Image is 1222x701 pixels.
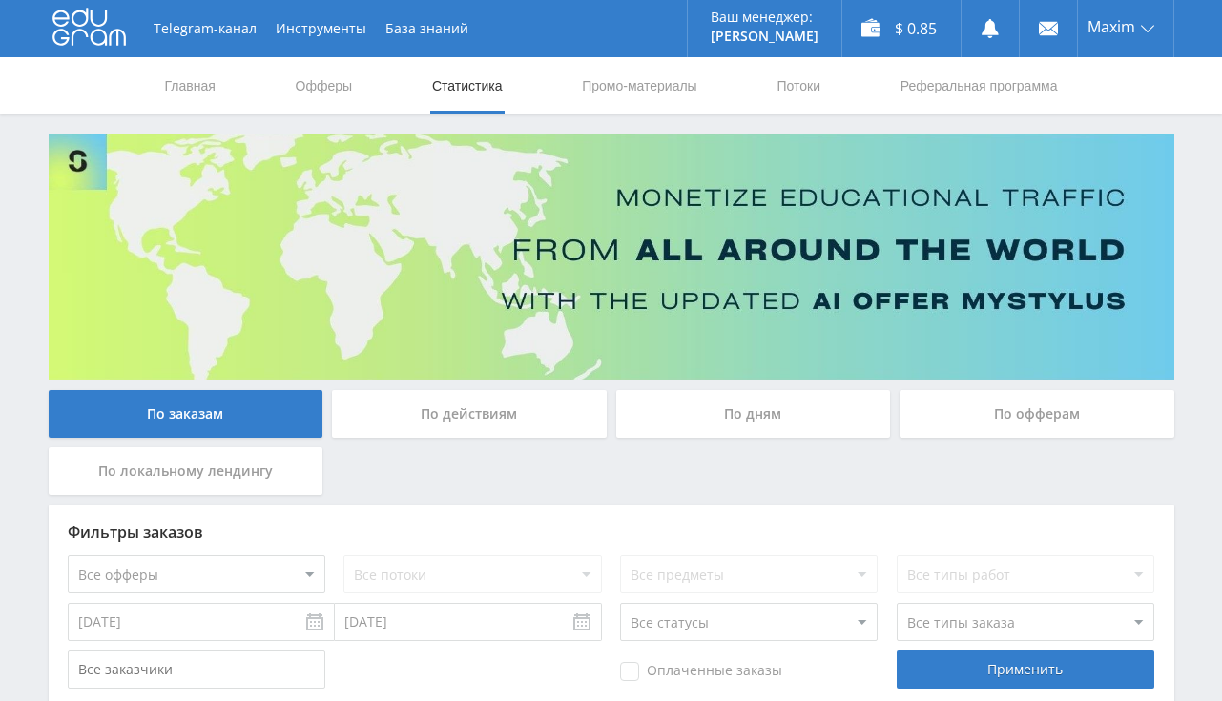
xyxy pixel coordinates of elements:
a: Промо-материалы [580,57,698,114]
div: По локальному лендингу [49,447,323,495]
img: Banner [49,134,1174,380]
div: По офферам [900,390,1174,438]
a: Главная [163,57,217,114]
div: Фильтры заказов [68,524,1155,541]
div: По дням [616,390,891,438]
div: Применить [897,650,1154,689]
input: Все заказчики [68,650,325,689]
a: Потоки [775,57,822,114]
span: Maxim [1087,19,1135,34]
p: [PERSON_NAME] [711,29,818,44]
p: Ваш менеджер: [711,10,818,25]
a: Реферальная программа [899,57,1060,114]
a: Офферы [294,57,355,114]
div: По действиям [332,390,607,438]
div: По заказам [49,390,323,438]
a: Статистика [430,57,505,114]
span: Оплаченные заказы [620,662,782,681]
